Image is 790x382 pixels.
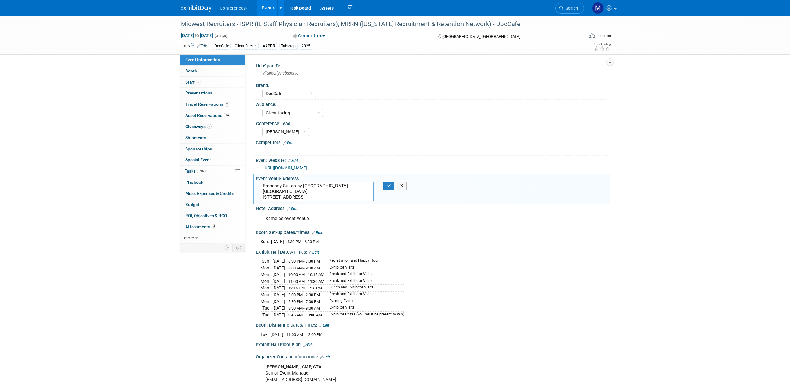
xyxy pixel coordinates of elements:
div: Exhibit Hall Dates/Times: [256,247,610,255]
a: Shipments [180,132,245,143]
td: Mon. [261,271,272,278]
td: [DATE] [272,278,285,285]
i: Booth reservation complete [200,69,203,72]
a: Edit [283,141,293,145]
span: Presentations [185,90,212,95]
div: Exhibit Hall Floor Plan: [256,340,610,348]
span: (3 days) [214,34,227,38]
a: Giveaways2 [180,121,245,132]
td: Tue. [261,305,272,312]
div: Organizer Contact Information: [256,352,610,360]
div: Midwest Recruiters - ISPR (IL Staff Physician Recruiters), MRRN ([US_STATE] Recruitment & Retenti... [179,19,575,30]
span: 2 [196,80,201,84]
a: Misc. Expenses & Credits [180,188,245,199]
a: Sponsorships [180,144,245,154]
div: Hotel Address: [256,204,610,212]
span: 8:30 AM - 9:00 AM [288,306,320,311]
span: Budget [185,202,199,207]
td: [DATE] [272,271,285,278]
div: AAPPR [261,43,277,49]
span: Attachments [185,224,216,229]
span: 11:00 AM - 12:00 PM [286,332,322,337]
div: Audience: [256,100,607,108]
div: Client-Facing [233,43,259,49]
td: Mon. [261,285,272,292]
td: Exhibitor Visits [326,305,404,312]
a: Tasks59% [180,166,245,177]
td: [DATE] [272,311,285,318]
span: 6 [212,224,216,229]
div: Event Venue Address: [256,174,610,182]
a: Special Event [180,154,245,165]
td: Mon. [261,291,272,298]
div: Competitors: [256,138,610,146]
a: Budget [180,199,245,210]
td: Lunch and Exhibitor Visits [326,285,404,292]
td: [DATE] [272,258,285,265]
td: Tue. [261,331,270,338]
span: 4:30 PM - 6:30 PM [287,239,319,244]
a: Travel Reservations2 [180,99,245,110]
a: more [180,232,245,243]
span: Specify hubspot id [263,71,298,76]
td: [DATE] [272,265,285,271]
a: ROI, Objectives & ROO [180,210,245,221]
a: [URL][DOMAIN_NAME] [263,165,307,170]
img: ExhibitDay [181,5,212,12]
a: Attachments6 [180,221,245,232]
div: 2025 [300,43,312,49]
span: 10:00 AM - 10:15 AM [288,272,324,277]
img: Format-Inperson.png [589,33,595,38]
span: Tasks [185,168,206,173]
td: Tags [181,43,207,50]
span: 5:30 PM - 7:00 PM [288,299,320,304]
td: Sun. [261,238,271,245]
td: Break and Exhibitor Visits [326,278,404,285]
td: Break and Exhibitor Visits [326,271,404,278]
td: Evening Event [326,298,404,305]
td: Sun. [261,258,272,265]
span: 12:15 PM - 1:15 PM [288,286,322,290]
a: Playbook [180,177,245,188]
div: Event Rating [594,43,611,46]
a: Edit [303,343,314,347]
a: Edit [309,250,319,255]
a: Event Information [180,54,245,65]
td: Tue. [261,311,272,318]
div: Conference Lead: [256,119,607,127]
div: Booth Dismantle Dates/Times: [256,320,610,329]
img: Marygrace LeGros [592,2,604,14]
span: 11:00 AM - 11:30 AM [288,279,324,284]
a: Edit [287,207,298,211]
td: [DATE] [272,298,285,305]
span: Search [564,6,578,11]
a: Edit [319,323,329,328]
td: Toggle Event Tabs [232,244,245,252]
button: Committed [290,33,327,39]
span: to [194,33,200,38]
span: Sponsorships [185,146,212,151]
span: 14 [224,113,230,117]
span: Asset Reservations [185,113,230,118]
a: Edit [320,355,330,359]
a: Edit [312,231,322,235]
td: Break and Exhibitor Visits [326,291,404,298]
div: Event Format [547,32,611,42]
span: Staff [185,80,201,85]
td: Mon. [261,265,272,271]
span: 2 [207,124,212,129]
span: Event Information [185,57,220,62]
span: Misc. Expenses & Credits [185,191,234,196]
div: Brand: [256,81,607,89]
td: Mon. [261,298,272,305]
button: X [397,182,407,190]
span: 8:00 AM - 9:00 AM [288,266,320,270]
a: Edit [197,44,207,48]
div: Same as event venue [261,213,541,225]
td: [DATE] [270,331,283,338]
td: [DATE] [272,305,285,312]
span: 2 [225,102,229,107]
span: more [184,235,194,240]
td: [DATE] [272,291,285,298]
td: Personalize Event Tab Strip [222,244,233,252]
